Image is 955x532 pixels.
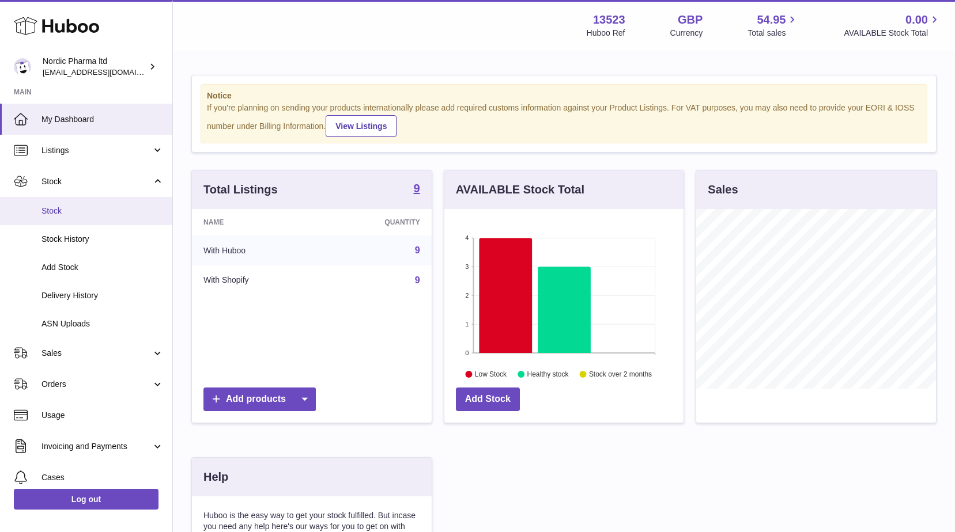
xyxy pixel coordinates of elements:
[192,265,321,295] td: With Shopify
[465,234,469,241] text: 4
[192,235,321,265] td: With Huboo
[43,56,146,78] div: Nordic Pharma ltd
[41,262,164,273] span: Add Stock
[748,28,799,39] span: Total sales
[43,67,169,77] span: [EMAIL_ADDRESS][DOMAIN_NAME]
[203,182,278,197] h3: Total Listings
[14,489,158,510] a: Log out
[844,12,941,39] a: 0.00 AVAILABLE Stock Total
[465,292,469,299] text: 2
[326,115,397,137] a: View Listings
[207,90,921,101] strong: Notice
[757,12,786,28] span: 54.95
[670,28,703,39] div: Currency
[589,370,652,378] text: Stock over 2 months
[456,387,520,411] a: Add Stock
[41,472,164,483] span: Cases
[321,209,432,235] th: Quantity
[41,441,152,452] span: Invoicing and Payments
[414,183,420,196] a: 9
[203,387,316,411] a: Add products
[41,206,164,216] span: Stock
[415,275,420,285] a: 9
[456,182,584,197] h3: AVAILABLE Stock Total
[465,321,469,328] text: 1
[708,182,738,197] h3: Sales
[41,290,164,301] span: Delivery History
[41,318,164,329] span: ASN Uploads
[41,348,152,359] span: Sales
[14,58,31,75] img: chika.alabi@nordicpharma.com
[465,263,469,270] text: 3
[192,209,321,235] th: Name
[748,12,799,39] a: 54.95 Total sales
[41,114,164,125] span: My Dashboard
[905,12,928,28] span: 0.00
[41,145,152,156] span: Listings
[203,469,228,485] h3: Help
[41,410,164,421] span: Usage
[414,183,420,194] strong: 9
[593,12,625,28] strong: 13523
[41,379,152,390] span: Orders
[844,28,941,39] span: AVAILABLE Stock Total
[465,349,469,356] text: 0
[587,28,625,39] div: Huboo Ref
[678,12,703,28] strong: GBP
[527,370,569,378] text: Healthy stock
[207,102,921,137] div: If you're planning on sending your products internationally please add required customs informati...
[475,370,507,378] text: Low Stock
[41,234,164,245] span: Stock History
[41,176,152,187] span: Stock
[415,245,420,255] a: 9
